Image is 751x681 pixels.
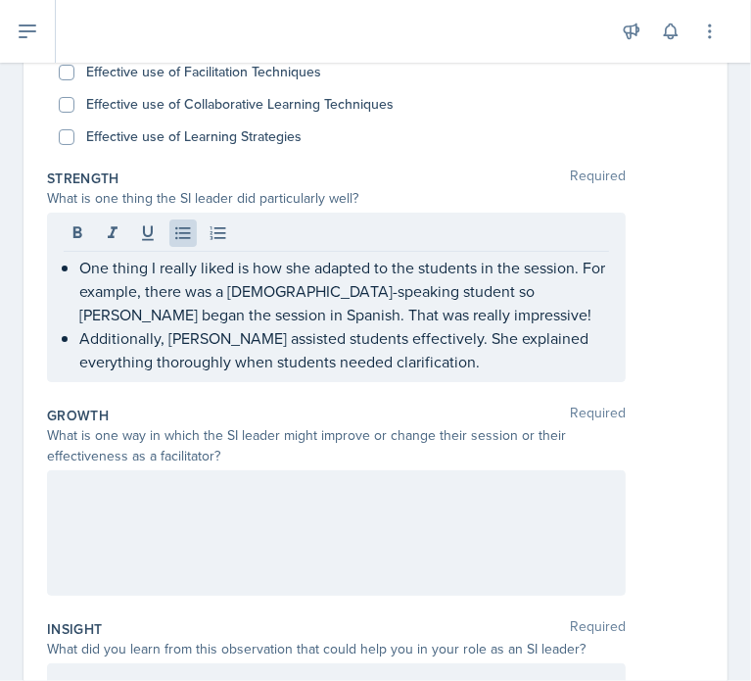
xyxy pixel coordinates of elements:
span: Required [570,169,626,188]
label: Effective use of Facilitation Techniques [86,62,321,82]
label: Effective use of Collaborative Learning Techniques [86,94,394,115]
label: Strength [47,169,119,188]
div: What is one thing the SI leader did particularly well? [47,188,626,209]
div: What did you learn from this observation that could help you in your role as an SI leader? [47,639,626,659]
label: Effective use of Learning Strategies [86,126,302,147]
label: Growth [47,406,109,425]
span: Required [570,619,626,639]
p: Additionally, [PERSON_NAME] assisted students effectively. She explained everything thoroughly wh... [79,326,609,373]
div: What is one way in which the SI leader might improve or change their session or their effectivene... [47,425,626,466]
span: Required [570,406,626,425]
label: Insight [47,619,102,639]
p: One thing I really liked is how she adapted to the students in the session. For example, there wa... [79,256,609,326]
